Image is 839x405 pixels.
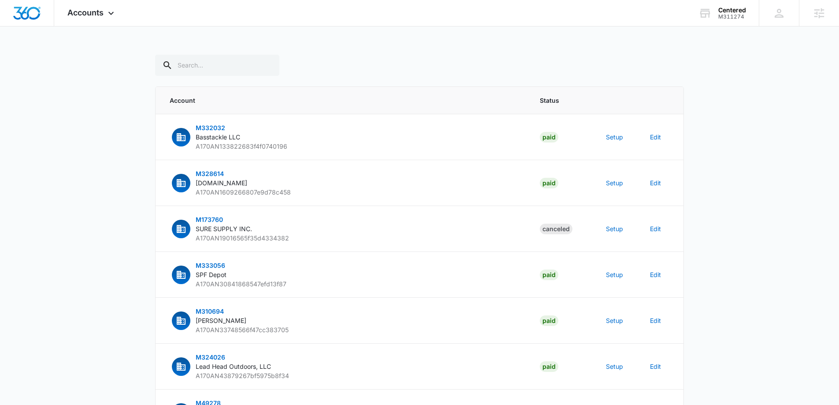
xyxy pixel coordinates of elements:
[650,362,661,371] button: Edit
[196,170,224,177] span: M328614
[196,326,289,334] span: A170AN33748566f47cc383705
[606,316,623,325] button: Setup
[540,361,558,372] div: Paid
[170,123,287,151] button: M332032Basstackle LLCA170AN133822683f4f0740196
[606,178,623,187] button: Setup
[196,363,271,370] span: Lead Head Outdoors, LLC
[155,55,279,76] input: Search...
[606,132,623,142] button: Setup
[196,216,223,223] span: M173760
[540,132,558,142] div: Paid
[196,372,289,379] span: A170AN43879267bf5975b8f34
[196,307,224,315] span: M310694
[196,188,291,196] span: A170AN1609266807e9d78c458
[196,234,289,242] span: A170AN19016565f35d4334382
[196,225,252,232] span: SURE SUPPLY INC.
[540,270,558,280] div: Paid
[650,316,661,325] button: Edit
[606,224,623,233] button: Setup
[196,133,240,141] span: Basstackle LLC
[67,8,104,17] span: Accounts
[196,280,286,288] span: A170AN30841868547efd13f87
[170,215,289,243] button: M173760SURE SUPPLY INC.A170AN19016565f35d4334382
[540,96,585,105] span: Status
[196,262,225,269] span: M333056
[170,169,291,197] button: M328614[DOMAIN_NAME]A170AN1609266807e9d78c458
[196,142,287,150] span: A170AN133822683f4f0740196
[196,179,247,187] span: [DOMAIN_NAME]
[196,124,225,131] span: M332032
[540,315,558,326] div: Paid
[540,178,558,188] div: Paid
[170,352,289,380] button: M324026Lead Head Outdoors, LLCA170AN43879267bf5975b8f34
[650,224,661,233] button: Edit
[196,353,225,361] span: M324026
[650,132,661,142] button: Edit
[718,7,746,14] div: account name
[650,178,661,187] button: Edit
[196,317,246,324] span: [PERSON_NAME]
[718,14,746,20] div: account id
[170,261,286,289] button: M333056SPF DepotA170AN30841868547efd13f87
[170,307,289,334] button: M310694[PERSON_NAME]A170AN33748566f47cc383705
[170,96,519,105] span: Account
[650,270,661,279] button: Edit
[540,224,572,234] div: Canceled
[606,362,623,371] button: Setup
[196,271,226,278] span: SPF Depot
[606,270,623,279] button: Setup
